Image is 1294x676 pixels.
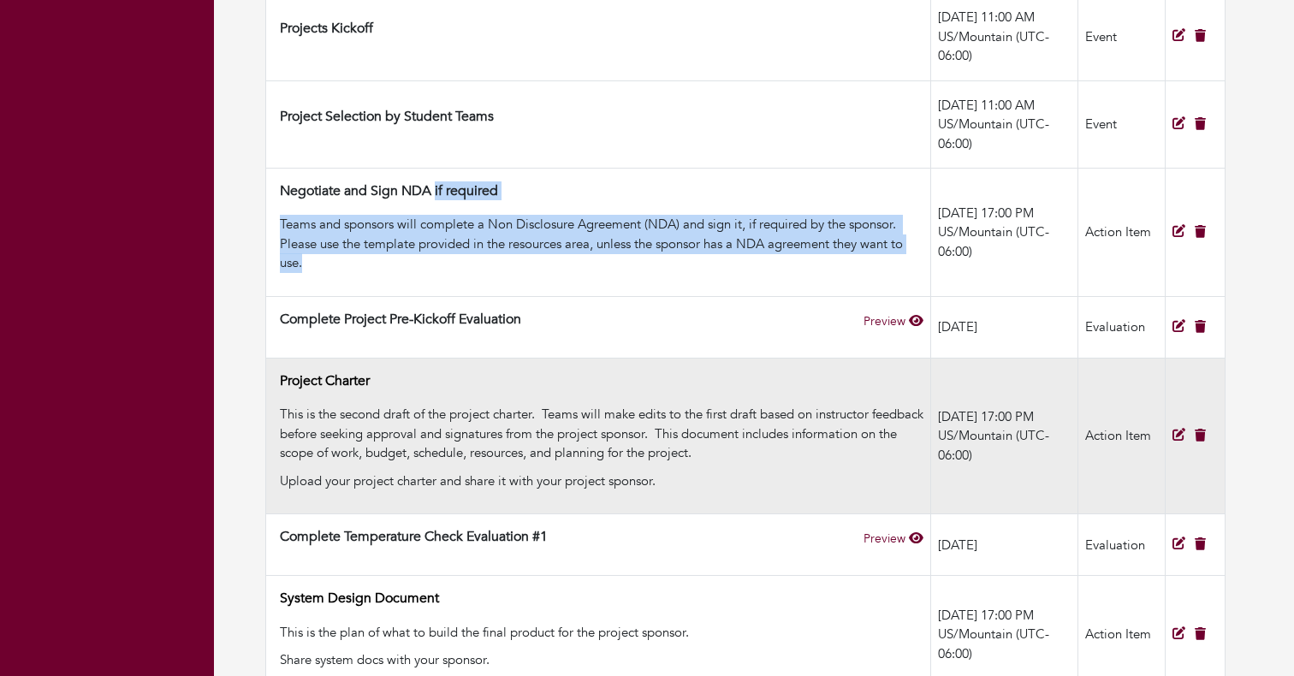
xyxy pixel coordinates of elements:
[280,21,373,37] h4: Projects Kickoff
[1077,169,1165,297] td: Action Item
[931,80,1077,169] td: [DATE] 11:00 AM US/Mountain (UTC-06:00)
[1077,514,1165,576] td: Evaluation
[280,405,923,463] div: This is the second draft of the project charter. Teams will make edits to the first draft based o...
[280,183,498,199] h4: Negotiate and Sign NDA if required
[931,296,1077,358] td: [DATE]
[280,623,923,643] div: This is the plan of what to build the final product for the project sponsor.
[280,311,521,328] h4: Complete Project Pre-Kickoff Evaluation
[280,589,439,608] a: System Design Document
[280,371,370,390] a: Project Charter
[280,215,923,273] div: Teams and sponsors will complete a Non Disclosure Agreement (NDA) and sign it, if required by the...
[931,169,1077,297] td: [DATE] 17:00 PM US/Mountain (UTC-06:00)
[280,529,548,545] h4: Complete Temperature Check Evaluation #1
[864,313,923,329] a: Preview
[1077,80,1165,169] td: Event
[931,358,1077,513] td: [DATE] 17:00 PM US/Mountain (UTC-06:00)
[1077,358,1165,513] td: Action Item
[931,514,1077,576] td: [DATE]
[864,531,923,547] a: Preview
[280,471,923,491] div: Upload your project charter and share it with your project sponsor.
[280,109,494,125] h4: Project Selection by Student Teams
[280,650,923,670] div: Share system docs with your sponsor.
[1077,296,1165,358] td: Evaluation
